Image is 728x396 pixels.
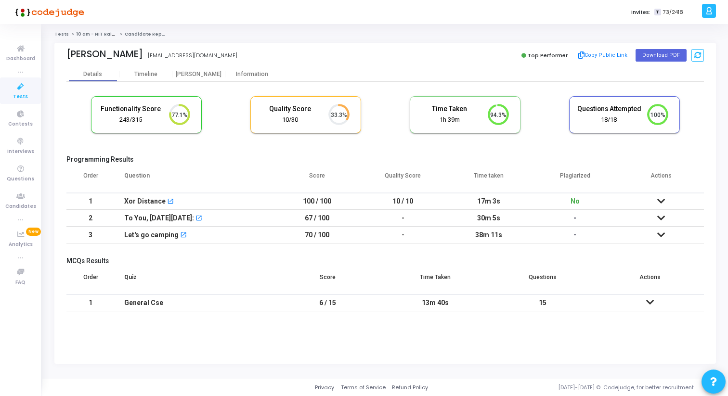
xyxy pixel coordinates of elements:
h5: Functionality Score [99,105,163,113]
h5: Quality Score [258,105,323,113]
div: [DATE]-[DATE] © Codejudge, for better recruitment. [428,383,716,392]
span: T [654,9,661,16]
td: 38m 11s [446,227,532,243]
button: Copy Public Link [575,48,631,63]
td: 10 / 10 [360,193,446,210]
th: Order [66,268,115,294]
td: 100 / 100 [274,193,360,210]
span: New [26,228,41,236]
td: 1 [66,294,115,311]
span: Top Performer [528,51,568,59]
div: Xor Distance [124,193,166,209]
span: Contests [8,120,33,128]
a: Privacy [315,383,334,392]
h5: Time Taken [417,105,482,113]
nav: breadcrumb [54,31,716,38]
div: Information [225,71,278,78]
td: 17m 3s [446,193,532,210]
a: Terms of Service [341,383,386,392]
a: Refund Policy [392,383,428,392]
mat-icon: open_in_new [180,232,187,239]
td: 15 [489,294,597,311]
td: 67 / 100 [274,210,360,227]
h5: MCQs Results [66,257,704,265]
span: Tests [13,93,28,101]
th: Quiz [115,268,274,294]
td: 3 [66,227,115,243]
td: 1 [66,193,115,210]
img: logo [12,2,84,22]
mat-icon: open_in_new [167,199,174,205]
td: - [360,210,446,227]
th: Time taken [446,166,532,193]
span: Candidate Report [125,31,169,37]
th: Score [274,166,360,193]
div: [PERSON_NAME] [66,49,143,60]
div: General Cse [124,295,264,311]
th: Order [66,166,115,193]
a: 10 am - NIT Raipur - Titan Engineering Intern 2026 [77,31,196,37]
button: Download PDF [636,49,687,62]
div: Let's go camping [124,227,179,243]
th: Plagiarized [532,166,618,193]
th: Actions [618,166,704,193]
th: Time Taken [381,268,489,294]
mat-icon: open_in_new [195,216,202,222]
div: To You, [DATE][DATE]: [124,210,194,226]
span: - [573,231,576,239]
div: [EMAIL_ADDRESS][DOMAIN_NAME] [148,51,237,60]
td: 2 [66,210,115,227]
span: No [571,197,580,205]
span: - [573,214,576,222]
h5: Questions Attempted [577,105,641,113]
th: Questions [489,268,597,294]
span: Candidates [5,203,36,211]
div: [PERSON_NAME] [172,71,225,78]
td: 6 / 15 [274,294,381,311]
th: Quality Score [360,166,446,193]
span: Questions [7,175,34,183]
div: 10/30 [258,115,323,125]
th: Actions [597,268,704,294]
div: Details [83,71,102,78]
span: FAQ [15,279,26,287]
div: 243/315 [99,115,163,125]
div: Timeline [134,71,157,78]
th: Score [274,268,381,294]
div: 13m 40s [391,295,479,311]
a: Tests [54,31,69,37]
td: - [360,227,446,243]
th: Question [115,166,274,193]
span: 73/2418 [663,8,683,16]
h5: Programming Results [66,155,704,164]
div: 18/18 [577,115,641,125]
td: 30m 5s [446,210,532,227]
td: 70 / 100 [274,227,360,243]
span: Analytics [9,241,33,249]
span: Dashboard [6,55,35,63]
div: 1h 39m [417,115,482,125]
span: Interviews [7,148,34,156]
label: Invites: [631,8,650,16]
